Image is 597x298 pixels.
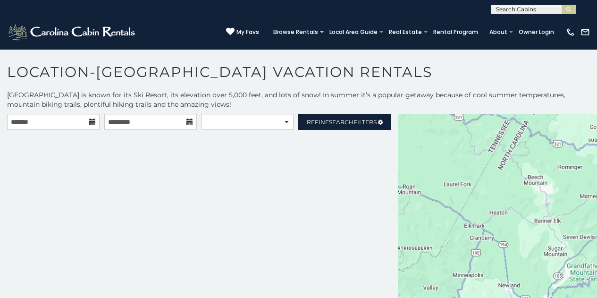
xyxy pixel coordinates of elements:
img: mail-regular-white.png [580,27,590,37]
img: White-1-2.png [7,23,138,42]
a: RefineSearchFilters [298,114,391,130]
a: My Favs [226,27,259,37]
a: Local Area Guide [325,26,382,39]
a: About [485,26,512,39]
a: Owner Login [514,26,559,39]
a: Browse Rentals [269,26,323,39]
span: Refine Filters [307,119,377,126]
img: phone-regular-white.png [566,27,575,37]
span: Search [329,119,353,126]
a: Rental Program [429,26,483,39]
a: Real Estate [384,26,427,39]
span: My Favs [236,28,259,36]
